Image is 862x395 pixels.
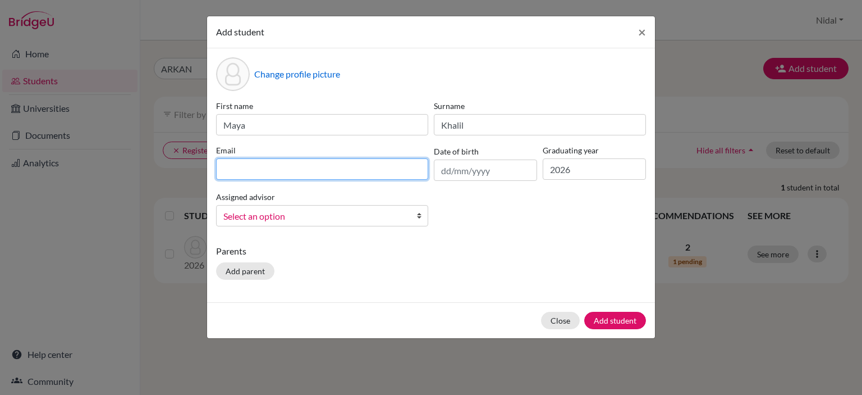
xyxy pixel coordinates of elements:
[216,244,646,258] p: Parents
[216,144,428,156] label: Email
[629,16,655,48] button: Close
[541,312,580,329] button: Close
[216,57,250,91] div: Profile picture
[543,144,646,156] label: Graduating year
[638,24,646,40] span: ×
[216,100,428,112] label: First name
[216,262,274,280] button: Add parent
[216,26,264,37] span: Add student
[223,209,406,224] span: Select an option
[434,146,479,157] label: Date of birth
[434,160,537,181] input: dd/mm/yyyy
[216,191,275,203] label: Assigned advisor
[434,100,646,112] label: Surname
[584,312,646,329] button: Add student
